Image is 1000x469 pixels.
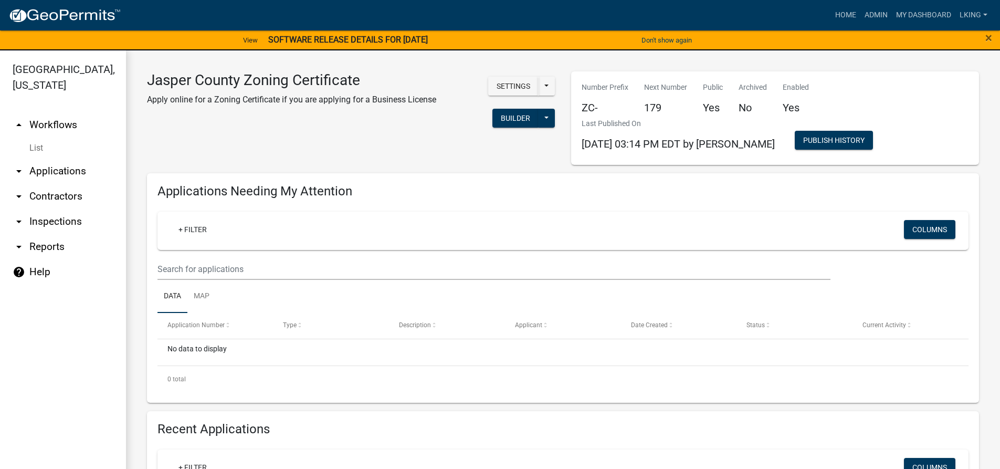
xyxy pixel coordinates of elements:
a: Map [187,280,216,314]
h5: No [739,101,767,114]
i: arrow_drop_down [13,215,25,228]
span: [DATE] 03:14 PM EDT by [PERSON_NAME] [582,138,775,150]
a: Data [157,280,187,314]
span: Type [283,321,297,329]
a: My Dashboard [892,5,955,25]
h5: 179 [644,101,687,114]
p: Apply online for a Zoning Certificate if you are applying for a Business License [147,93,436,106]
datatable-header-cell: Current Activity [852,313,969,338]
wm-modal-confirm: Workflow Publish History [795,137,873,145]
button: Publish History [795,131,873,150]
datatable-header-cell: Description [389,313,505,338]
i: arrow_drop_down [13,190,25,203]
datatable-header-cell: Applicant [505,313,621,338]
a: Home [831,5,860,25]
span: Description [399,321,431,329]
p: Number Prefix [582,82,628,93]
button: Close [985,32,992,44]
div: No data to display [157,339,969,366]
i: arrow_drop_up [13,119,25,131]
span: Current Activity [862,321,906,329]
span: Application Number [167,321,225,329]
h5: ZC- [582,101,628,114]
datatable-header-cell: Status [737,313,853,338]
input: Search for applications [157,258,830,280]
div: 0 total [157,366,969,392]
strong: SOFTWARE RELEASE DETAILS FOR [DATE] [268,35,428,45]
datatable-header-cell: Type [273,313,390,338]
span: Applicant [515,321,542,329]
button: Columns [904,220,955,239]
a: LKING [955,5,992,25]
h3: Jasper County Zoning Certificate [147,71,436,89]
p: Enabled [783,82,809,93]
p: Next Number [644,82,687,93]
button: Don't show again [637,32,696,49]
i: arrow_drop_down [13,241,25,253]
datatable-header-cell: Application Number [157,313,273,338]
a: + Filter [170,220,215,239]
button: Settings [488,77,539,96]
a: View [239,32,262,49]
a: Admin [860,5,892,25]
i: arrow_drop_down [13,165,25,178]
button: Builder [492,109,539,128]
span: × [985,30,992,45]
p: Public [703,82,723,93]
span: Date Created [631,321,668,329]
p: Archived [739,82,767,93]
i: help [13,266,25,278]
h5: Yes [783,101,809,114]
span: Status [747,321,765,329]
h5: Yes [703,101,723,114]
h4: Applications Needing My Attention [157,184,969,199]
p: Last Published On [582,118,775,129]
datatable-header-cell: Date Created [621,313,737,338]
h4: Recent Applications [157,422,969,437]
